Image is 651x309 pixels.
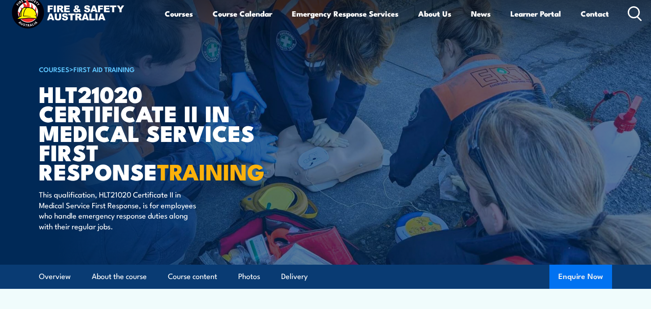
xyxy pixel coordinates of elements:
[157,154,265,188] strong: TRAINING
[238,265,260,288] a: Photos
[39,189,202,231] p: This qualification, HLT21020 Certificate II in Medical Service First Response, is for employees w...
[39,84,260,180] h1: HLT21020 Certificate II in Medical Services First Response
[281,265,308,288] a: Delivery
[510,2,561,26] a: Learner Portal
[73,64,135,74] a: First Aid Training
[39,64,69,74] a: COURSES
[39,265,71,288] a: Overview
[418,2,451,26] a: About Us
[92,265,147,288] a: About the course
[471,2,491,26] a: News
[168,265,217,288] a: Course content
[549,265,612,289] button: Enquire Now
[39,64,260,74] h6: >
[165,2,193,26] a: Courses
[213,2,272,26] a: Course Calendar
[581,2,609,26] a: Contact
[292,2,398,26] a: Emergency Response Services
